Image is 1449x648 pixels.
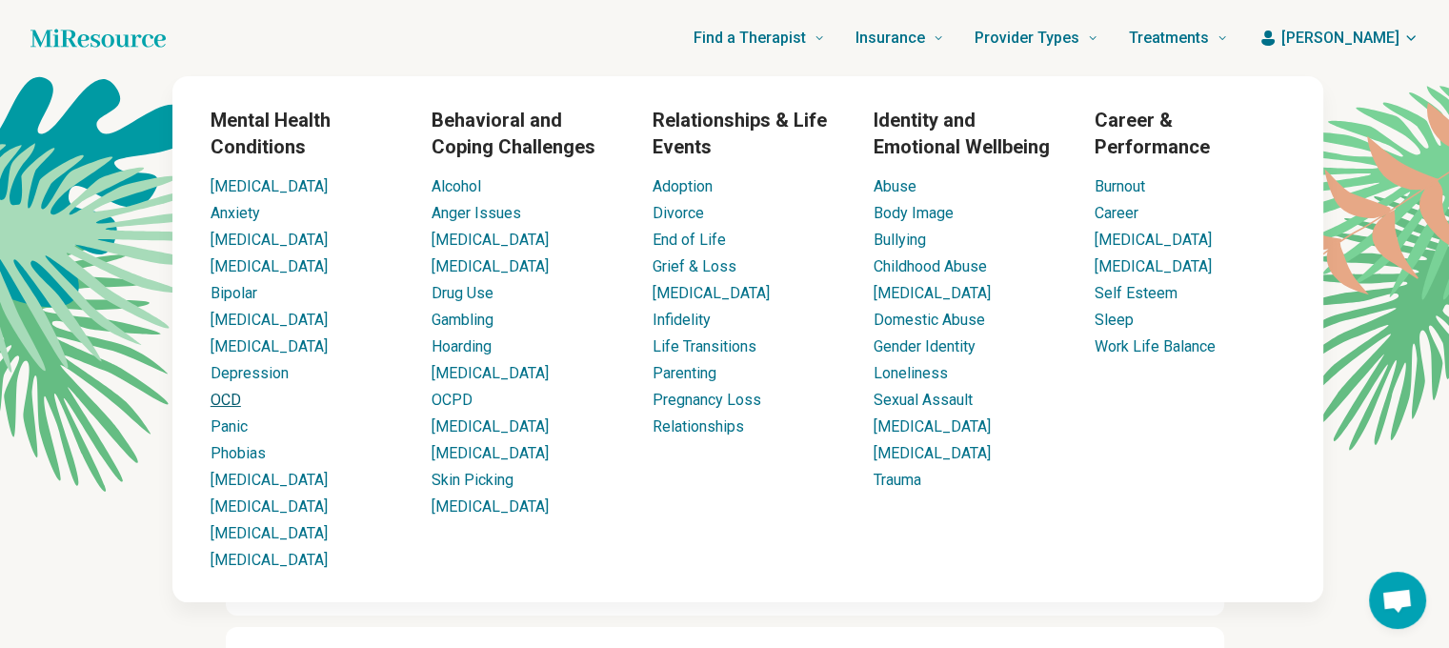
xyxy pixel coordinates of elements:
[211,257,328,275] a: [MEDICAL_DATA]
[211,231,328,249] a: [MEDICAL_DATA]
[211,311,328,329] a: [MEDICAL_DATA]
[874,337,976,355] a: Gender Identity
[874,231,926,249] a: Bullying
[432,311,493,329] a: Gambling
[30,19,166,57] a: Home page
[1095,257,1212,275] a: [MEDICAL_DATA]
[1095,204,1138,222] a: Career
[432,337,492,355] a: Hoarding
[211,337,328,355] a: [MEDICAL_DATA]
[874,257,987,275] a: Childhood Abuse
[432,231,549,249] a: [MEDICAL_DATA]
[653,391,761,409] a: Pregnancy Loss
[211,497,328,516] a: [MEDICAL_DATA]
[58,76,1438,602] div: Find a Therapist
[653,337,756,355] a: Life Transitions
[211,284,257,302] a: Bipolar
[653,311,711,329] a: Infidelity
[432,497,549,516] a: [MEDICAL_DATA]
[211,364,289,382] a: Depression
[432,284,493,302] a: Drug Use
[874,391,973,409] a: Sexual Assault
[211,444,266,462] a: Phobias
[432,364,549,382] a: [MEDICAL_DATA]
[211,524,328,542] a: [MEDICAL_DATA]
[653,204,704,222] a: Divorce
[874,177,916,195] a: Abuse
[1369,572,1426,629] a: Open chat
[653,231,726,249] a: End of Life
[653,177,713,195] a: Adoption
[211,107,401,160] h3: Mental Health Conditions
[1095,311,1134,329] a: Sleep
[1095,107,1285,160] h3: Career & Performance
[874,311,985,329] a: Domestic Abuse
[874,364,948,382] a: Loneliness
[975,25,1079,51] span: Provider Types
[874,444,991,462] a: [MEDICAL_DATA]
[211,551,328,569] a: [MEDICAL_DATA]
[653,364,716,382] a: Parenting
[1095,284,1177,302] a: Self Esteem
[653,284,770,302] a: [MEDICAL_DATA]
[432,257,549,275] a: [MEDICAL_DATA]
[1095,177,1145,195] a: Burnout
[653,257,736,275] a: Grief & Loss
[432,391,473,409] a: OCPD
[855,25,925,51] span: Insurance
[432,444,549,462] a: [MEDICAL_DATA]
[432,177,481,195] a: Alcohol
[874,284,991,302] a: [MEDICAL_DATA]
[1281,27,1399,50] span: [PERSON_NAME]
[1095,337,1216,355] a: Work Life Balance
[1258,27,1419,50] button: [PERSON_NAME]
[874,471,921,489] a: Trauma
[874,204,954,222] a: Body Image
[1129,25,1209,51] span: Treatments
[694,25,806,51] span: Find a Therapist
[432,417,549,435] a: [MEDICAL_DATA]
[432,471,513,489] a: Skin Picking
[211,417,248,435] a: Panic
[211,391,241,409] a: OCD
[211,177,328,195] a: [MEDICAL_DATA]
[874,417,991,435] a: [MEDICAL_DATA]
[653,107,843,160] h3: Relationships & Life Events
[1095,231,1212,249] a: [MEDICAL_DATA]
[432,204,521,222] a: Anger Issues
[432,107,622,160] h3: Behavioral and Coping Challenges
[211,471,328,489] a: [MEDICAL_DATA]
[874,107,1064,160] h3: Identity and Emotional Wellbeing
[211,204,260,222] a: Anxiety
[653,417,744,435] a: Relationships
